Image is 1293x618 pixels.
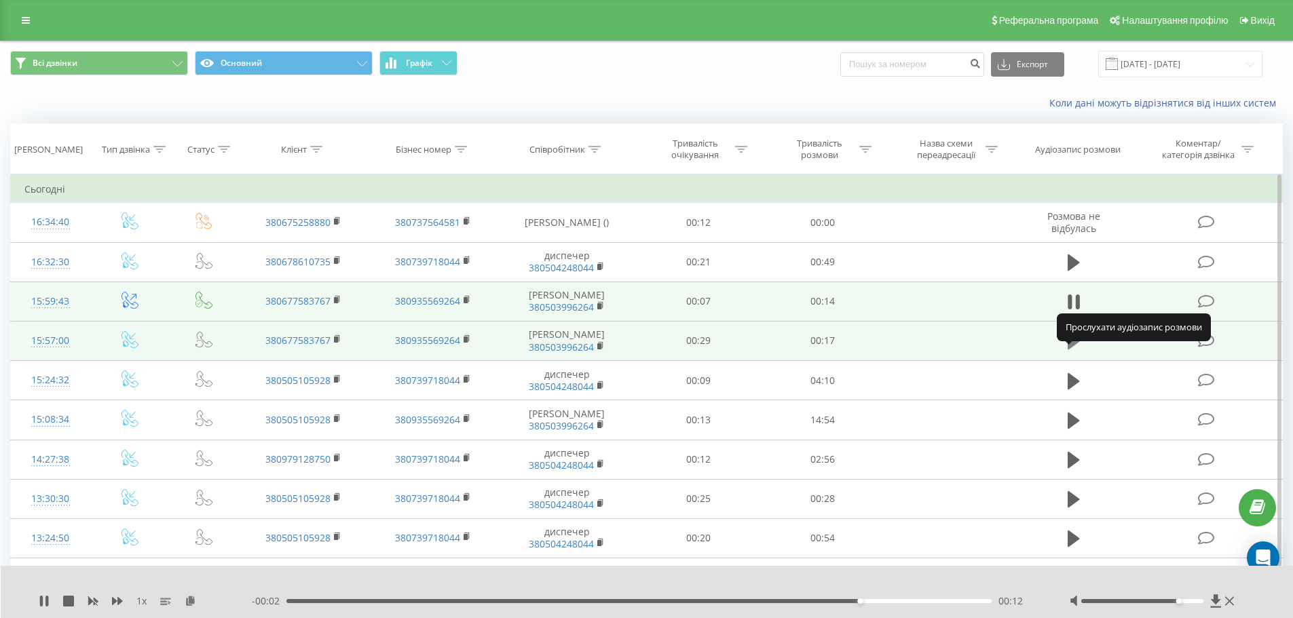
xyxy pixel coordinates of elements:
td: 00:49 [761,242,885,282]
a: 380739718044 [395,531,460,544]
div: Прослухати аудіозапис розмови [1057,313,1211,341]
a: Коли дані можуть відрізнятися вiд інших систем [1049,96,1283,109]
td: 00:28 [761,479,885,518]
td: диспечер [498,440,637,479]
div: 12:35:13 [24,564,77,591]
td: диспечер [498,518,637,558]
span: 1 x [136,594,147,608]
a: 380935569264 [395,334,460,347]
td: 00:54 [761,518,885,558]
td: 00:21 [637,242,761,282]
a: 380503996264 [529,419,594,432]
td: 00:09 [637,361,761,400]
div: 15:59:43 [24,288,77,315]
div: [PERSON_NAME] [14,144,83,155]
a: 380739718044 [395,255,460,268]
div: Назва схеми переадресації [910,138,982,161]
td: [PERSON_NAME] [498,558,637,598]
td: 00:14 [761,282,885,321]
td: диспечер [498,361,637,400]
div: Тривалість очікування [659,138,732,161]
a: 380505105928 [265,531,331,544]
td: 00:29 [637,321,761,360]
td: [PERSON_NAME] () [498,203,637,242]
td: 00:18 [637,558,761,598]
div: Accessibility label [857,598,863,604]
span: Розмова не відбулась [1047,210,1100,235]
a: 380935569264 [395,413,460,426]
a: 380677583767 [265,334,331,347]
a: 380505105928 [265,492,331,505]
span: 00:12 [998,594,1023,608]
a: 380504248044 [529,261,594,274]
a: 380504248044 [529,537,594,550]
a: 380739718044 [395,452,460,465]
div: Тривалість розмови [783,138,856,161]
span: Налаштування профілю [1122,15,1228,26]
td: Сьогодні [11,176,1283,203]
a: 380677583767 [265,294,331,307]
div: 13:24:50 [24,525,77,552]
div: Бізнес номер [396,144,451,155]
td: диспечер [498,242,637,282]
td: [PERSON_NAME] [498,282,637,321]
span: - 00:02 [252,594,286,608]
div: 15:24:32 [24,367,77,393]
td: [PERSON_NAME] [498,321,637,360]
div: Співробітник [529,144,585,155]
a: 380504248044 [529,498,594,511]
span: Графік [406,58,432,68]
div: 14:27:38 [24,446,77,473]
a: 380739718044 [395,492,460,505]
input: Пошук за номером [840,52,984,77]
button: Всі дзвінки [10,51,188,75]
a: 380505105928 [265,413,331,426]
div: Аудіозапис розмови [1035,144,1121,155]
div: 15:57:00 [24,328,77,354]
a: 380979128750 [265,452,331,465]
a: 380504248044 [529,459,594,471]
a: 380737564581 [395,216,460,229]
span: Всі дзвінки [33,58,77,69]
td: 00:20 [637,518,761,558]
td: 00:12 [637,440,761,479]
a: 380504248044 [529,380,594,393]
div: Статус [187,144,214,155]
div: Коментар/категорія дзвінка [1159,138,1238,161]
td: 00:13 [637,400,761,440]
a: 380678610735 [265,255,331,268]
div: Accessibility label [1176,598,1182,604]
div: Open Intercom Messenger [1247,541,1279,574]
td: диспечер [498,479,637,518]
button: Основний [195,51,373,75]
td: 00:00 [761,203,885,242]
a: 380503996264 [529,341,594,353]
a: 380505105928 [265,374,331,387]
td: 00:25 [637,479,761,518]
td: 02:56 [761,440,885,479]
a: 380503996264 [529,301,594,313]
td: 00:17 [761,321,885,360]
td: 00:07 [637,282,761,321]
td: [PERSON_NAME] [498,400,637,440]
td: 04:10 [761,361,885,400]
a: 380675258880 [265,216,331,229]
td: 03:49 [761,558,885,598]
td: 14:54 [761,400,885,440]
div: Тип дзвінка [102,144,150,155]
div: 13:30:30 [24,486,77,512]
a: 380935569264 [395,294,460,307]
div: 16:32:30 [24,249,77,275]
div: 15:08:34 [24,406,77,433]
div: Клієнт [281,144,307,155]
button: Графік [379,51,457,75]
a: 380739718044 [395,374,460,387]
td: 00:12 [637,203,761,242]
div: 16:34:40 [24,209,77,235]
span: Реферальна програма [999,15,1099,26]
button: Експорт [991,52,1064,77]
span: Вихід [1251,15,1275,26]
